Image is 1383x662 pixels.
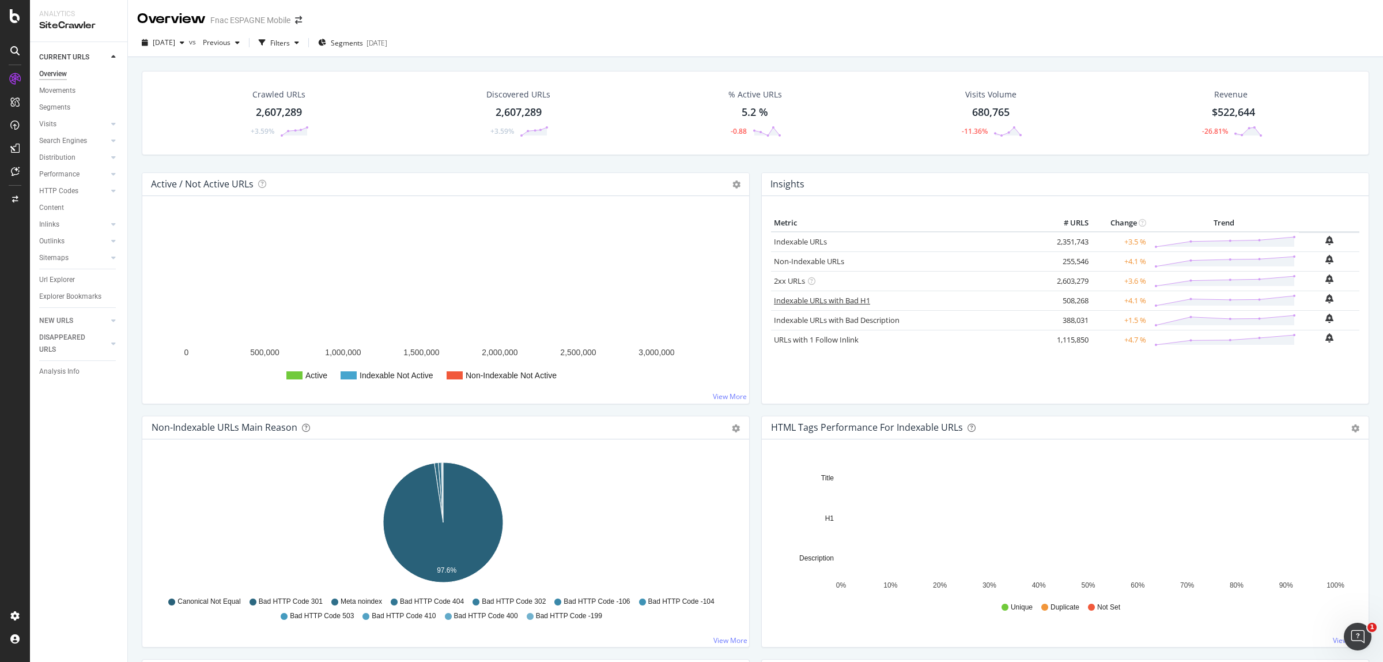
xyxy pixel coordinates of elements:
text: 40% [1032,581,1046,589]
div: Non-Indexable URLs Main Reason [152,422,297,433]
button: [DATE] [137,33,189,52]
text: 20% [933,581,947,589]
div: 2,607,289 [256,105,302,120]
span: Bad HTTP Code -106 [564,597,630,607]
div: bell-plus [1325,236,1333,245]
span: Bad HTTP Code 503 [290,611,354,621]
text: 60% [1131,581,1144,589]
text: Non-Indexable Not Active [466,371,557,380]
div: Movements [39,85,75,97]
div: Fnac ESPAGNE Mobile [210,14,290,26]
button: Filters [254,33,304,52]
div: Overview [137,9,206,29]
th: Trend [1149,215,1299,232]
div: bell-plus [1325,274,1333,284]
span: vs [189,37,198,47]
span: Segments [331,38,363,48]
a: Analysis Info [39,366,119,378]
span: Not Set [1097,603,1120,612]
div: Explorer Bookmarks [39,291,101,303]
span: Duplicate [1051,603,1079,612]
a: Distribution [39,152,108,164]
div: A chart. [152,458,734,592]
td: +1.5 % [1091,310,1149,330]
a: Outlinks [39,235,108,247]
iframe: Intercom live chat [1344,623,1371,650]
div: bell-plus [1325,333,1333,343]
div: 680,765 [972,105,1010,120]
div: [DATE] [366,38,387,48]
div: -26.81% [1202,126,1228,136]
a: Inlinks [39,219,108,231]
span: Bad HTTP Code 302 [482,597,546,607]
a: Content [39,202,119,214]
a: Search Engines [39,135,108,147]
div: HTML Tags Performance for Indexable URLs [771,422,963,433]
div: Segments [39,101,70,114]
div: SiteCrawler [39,19,118,32]
div: Crawled URLs [252,89,305,100]
td: +4.1 % [1091,291,1149,310]
span: Previous [198,37,231,47]
i: Options [732,180,740,189]
text: 1,000,000 [325,348,361,357]
h4: Insights [770,176,804,192]
span: Bad HTTP Code 400 [454,611,518,621]
a: URLs with 1 Follow Inlink [774,334,859,345]
a: Indexable URLs with Bad Description [774,315,900,325]
div: -0.88 [731,126,747,136]
span: Bad HTTP Code 301 [259,597,323,607]
a: Indexable URLs [774,236,827,247]
text: Description [799,554,834,562]
a: NEW URLS [39,315,108,327]
td: +4.1 % [1091,251,1149,271]
div: +3.59% [251,126,274,136]
th: Change [1091,215,1149,232]
svg: A chart. [771,458,1354,592]
a: Sitemaps [39,252,108,264]
span: $522,644 [1212,105,1255,119]
td: 508,268 [1045,291,1091,310]
span: Canonical Not Equal [177,597,240,607]
text: 30% [983,581,996,589]
td: 388,031 [1045,310,1091,330]
text: 3,000,000 [638,348,674,357]
text: 80% [1230,581,1244,589]
div: +3.59% [490,126,514,136]
span: 1 [1367,623,1377,632]
button: Previous [198,33,244,52]
div: NEW URLS [39,315,73,327]
svg: A chart. [152,215,740,394]
button: Segments[DATE] [313,33,392,52]
a: 2xx URLs [774,276,805,286]
td: +3.6 % [1091,271,1149,291]
span: Bad HTTP Code -199 [536,611,602,621]
div: Visits [39,118,56,130]
div: bell-plus [1325,314,1333,323]
a: Indexable URLs with Bad H1 [774,295,870,306]
a: View More [713,392,747,401]
text: Indexable Not Active [360,371,433,380]
div: % Active URLs [728,89,782,100]
a: DISAPPEARED URLS [39,332,108,356]
a: Segments [39,101,119,114]
a: Non-Indexable URLs [774,256,844,266]
span: Bad HTTP Code -104 [648,597,715,607]
div: Performance [39,168,80,180]
td: 2,603,279 [1045,271,1091,291]
span: 2025 Sep. 1st [153,37,175,47]
text: 90% [1279,581,1293,589]
a: HTTP Codes [39,185,108,197]
a: Movements [39,85,119,97]
td: 1,115,850 [1045,330,1091,349]
td: 2,351,743 [1045,232,1091,252]
div: Inlinks [39,219,59,231]
div: Distribution [39,152,75,164]
a: Visits [39,118,108,130]
div: Discovered URLs [486,89,550,100]
td: +4.7 % [1091,330,1149,349]
div: Outlinks [39,235,65,247]
div: gear [732,424,740,432]
span: Unique [1011,603,1033,612]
